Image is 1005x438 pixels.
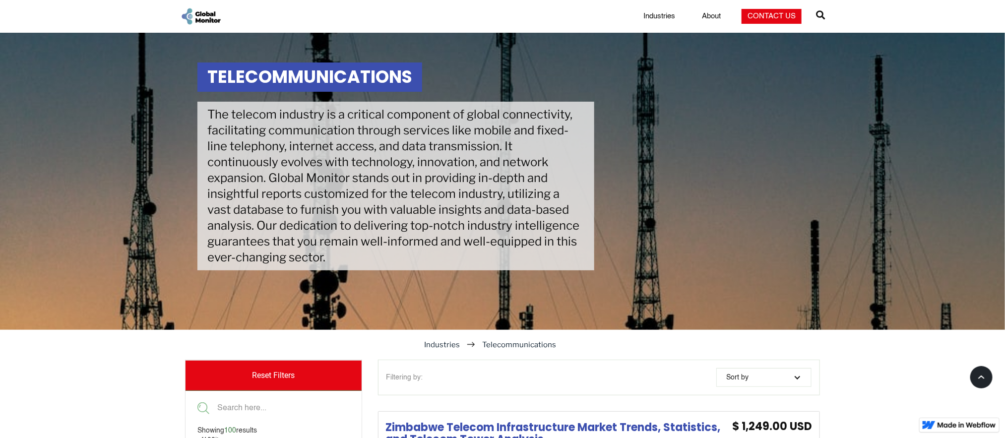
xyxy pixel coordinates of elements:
input: Search here... [186,399,362,418]
a: About [696,11,727,21]
div: The telecom industry is a critical component of global connectivity, facilitating communication t... [197,102,594,270]
div: $ 1,249.00 USD [732,422,812,432]
div: Telecommunications [482,340,556,350]
img: Made in Webflow [938,422,996,428]
a: Contact Us [742,9,802,24]
div: Filtering by: [386,373,423,382]
a: home [180,7,222,26]
a:  [816,6,825,26]
a: Reset Filters [186,361,362,391]
div: Sort by [726,373,749,382]
h1: Telecommunications [197,63,422,92]
span: 100 [224,427,236,434]
a: Industries [637,11,681,21]
span:  [816,8,825,22]
a: Industries [424,340,460,350]
div: Sort by [716,368,812,387]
